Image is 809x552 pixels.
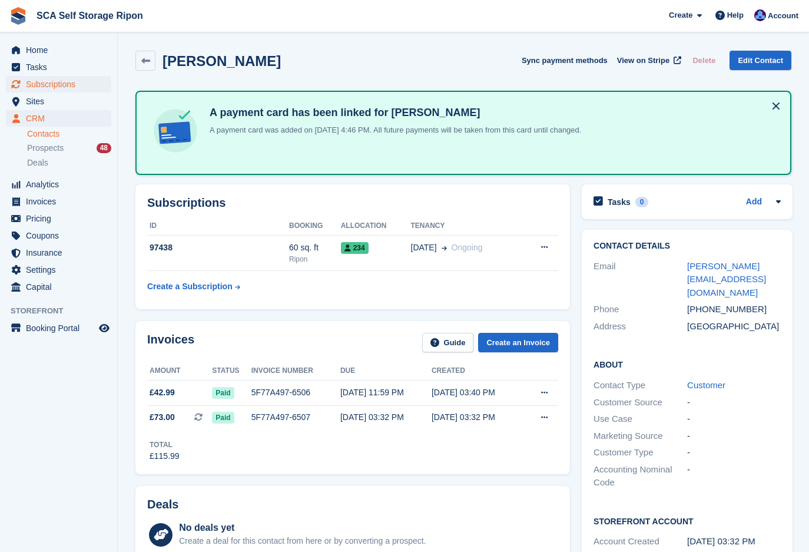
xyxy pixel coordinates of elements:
[26,262,97,278] span: Settings
[6,210,111,227] a: menu
[289,217,341,236] th: Booking
[522,51,608,70] button: Sync payment methods
[612,51,684,70] a: View on Stripe
[6,244,111,261] a: menu
[26,93,97,110] span: Sites
[150,439,180,450] div: Total
[26,42,97,58] span: Home
[251,411,340,424] div: 5F77A497-6507
[26,244,97,261] span: Insurance
[26,59,97,75] span: Tasks
[26,210,97,227] span: Pricing
[212,387,234,399] span: Paid
[594,515,781,527] h2: Storefront Account
[32,6,148,25] a: SCA Self Storage Ripon
[6,320,111,336] a: menu
[594,463,687,490] div: Accounting Nominal Code
[179,535,426,547] div: Create a deal for this contact from here or by converting a prospect.
[26,193,97,210] span: Invoices
[432,386,523,399] div: [DATE] 03:40 PM
[147,242,289,254] div: 97438
[150,450,180,462] div: £115.99
[687,535,781,548] div: [DATE] 03:32 PM
[251,362,340,381] th: Invoice number
[432,362,523,381] th: Created
[594,379,687,392] div: Contact Type
[6,93,111,110] a: menu
[635,197,649,207] div: 0
[147,498,178,511] h2: Deals
[27,128,111,140] a: Contacts
[746,196,762,209] a: Add
[6,59,111,75] a: menu
[340,386,432,399] div: [DATE] 11:59 PM
[97,321,111,335] a: Preview store
[147,217,289,236] th: ID
[341,242,369,254] span: 234
[147,362,212,381] th: Amount
[27,157,111,169] a: Deals
[26,320,97,336] span: Booking Portal
[730,51,791,70] a: Edit Contact
[147,333,194,352] h2: Invoices
[594,535,687,548] div: Account Created
[422,333,474,352] a: Guide
[594,446,687,460] div: Customer Type
[151,106,200,156] img: card-linked-ebf98d0992dc2aeb22e95c0e3c79077019eb2392cfd83c6a337811c24bc77127.svg
[687,261,766,298] a: [PERSON_NAME][EMAIL_ADDRESS][DOMAIN_NAME]
[27,157,48,168] span: Deals
[6,110,111,127] a: menu
[594,260,687,300] div: Email
[163,53,281,69] h2: [PERSON_NAME]
[727,9,744,21] span: Help
[594,320,687,333] div: Address
[6,227,111,244] a: menu
[26,227,97,244] span: Coupons
[27,143,64,154] span: Prospects
[687,396,781,409] div: -
[687,412,781,426] div: -
[6,279,111,295] a: menu
[6,176,111,193] a: menu
[26,176,97,193] span: Analytics
[97,143,111,153] div: 48
[27,142,111,154] a: Prospects 48
[212,362,251,381] th: Status
[687,463,781,490] div: -
[411,217,520,236] th: Tenancy
[212,412,234,424] span: Paid
[26,279,97,295] span: Capital
[687,446,781,460] div: -
[179,521,426,535] div: No deals yet
[687,380,725,390] a: Customer
[289,242,341,254] div: 60 sq. ft
[687,429,781,443] div: -
[6,42,111,58] a: menu
[6,76,111,92] a: menu
[150,411,175,424] span: £73.00
[452,243,483,252] span: Ongoing
[150,386,175,399] span: £42.99
[432,411,523,424] div: [DATE] 03:32 PM
[205,124,581,136] p: A payment card was added on [DATE] 4:46 PM. All future payments will be taken from this card unti...
[289,254,341,265] div: Ripon
[9,7,27,25] img: stora-icon-8386f47178a22dfd0bd8f6a31ec36ba5ce8667c1dd55bd0f319d3a0aa187defe.svg
[11,305,117,317] span: Storefront
[687,320,781,333] div: [GEOGRAPHIC_DATA]
[26,76,97,92] span: Subscriptions
[251,386,340,399] div: 5F77A497-6506
[594,429,687,443] div: Marketing Source
[147,196,558,210] h2: Subscriptions
[594,358,781,370] h2: About
[340,411,432,424] div: [DATE] 03:32 PM
[594,412,687,426] div: Use Case
[687,303,781,316] div: [PHONE_NUMBER]
[608,197,631,207] h2: Tasks
[617,55,669,67] span: View on Stripe
[340,362,432,381] th: Due
[26,110,97,127] span: CRM
[594,242,781,251] h2: Contact Details
[6,262,111,278] a: menu
[594,303,687,316] div: Phone
[669,9,692,21] span: Create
